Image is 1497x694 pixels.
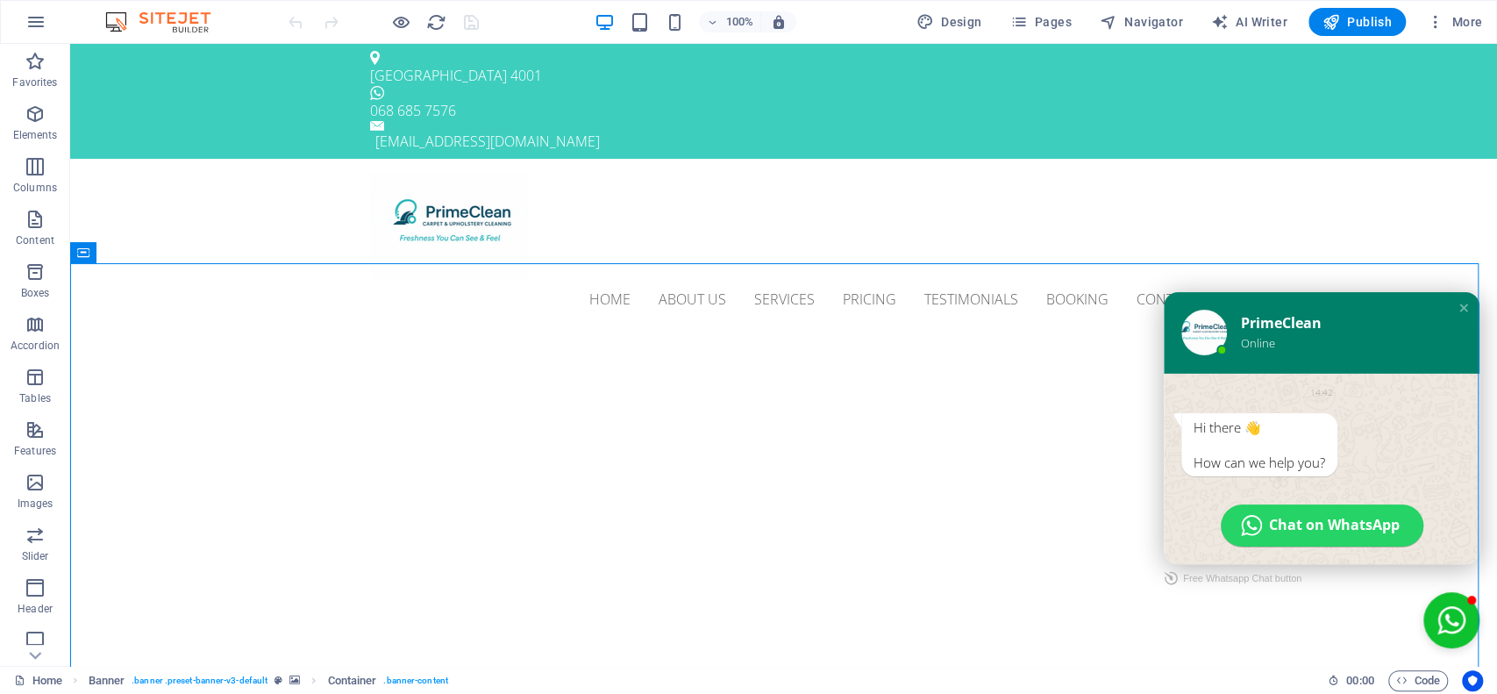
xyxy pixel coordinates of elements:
button: Usercentrics [1462,670,1483,691]
button: Chat on WhatsApp [1151,461,1353,503]
div: PrimeClean [1171,270,1378,288]
p: Elements [13,128,58,142]
button: Navigator [1093,8,1190,36]
nav: breadcrumb [89,670,448,691]
h6: Session time [1328,670,1374,691]
div: Design (Ctrl+Alt+Y) [909,8,989,36]
button: Design [909,8,989,36]
i: Reload page [426,12,446,32]
i: On resize automatically adjust zoom level to fit chosen device. [771,14,787,30]
span: : [1358,674,1361,687]
button: Click here to leave preview mode and continue editing [390,11,411,32]
div: Close chat window [1385,255,1402,273]
span: 00 00 [1346,670,1373,691]
span: Click to select. Double-click to edit [89,670,125,691]
p: Columns [13,181,57,195]
img: PrimeClean [1111,266,1157,311]
button: Code [1388,670,1448,691]
p: Slider [22,549,49,563]
h6: 100% [725,11,753,32]
button: 100% [699,11,761,32]
p: Favorites [12,75,57,89]
span: Chat on WhatsApp [1199,472,1329,490]
span: Publish [1322,13,1392,31]
span: More [1427,13,1482,31]
button: Pages [1002,8,1078,36]
div: How can we help you? [1123,410,1255,427]
p: Tables [19,391,51,405]
span: Design [916,13,982,31]
div: 14:42 [1240,342,1263,355]
a: Free Whatsapp Chat button [1094,520,1231,548]
span: . banner-content [383,670,447,691]
span: Click to select. Double-click to edit [328,670,377,691]
span: AI Writer [1211,13,1287,31]
p: Header [18,602,53,616]
div: Hi there 👋 [1123,375,1255,392]
span: . banner .preset-banner-v3-default [132,670,267,691]
button: Close chat window [1353,548,1409,605]
button: AI Writer [1204,8,1294,36]
p: Features [14,444,56,458]
div: Online [1171,291,1378,307]
p: Accordion [11,339,60,353]
img: Editor Logo [101,11,232,32]
p: Content [16,233,54,247]
span: Pages [1009,13,1071,31]
span: Navigator [1100,13,1183,31]
p: Boxes [21,286,50,300]
a: Click to cancel selection. Double-click to open Pages [14,670,62,691]
i: This element contains a background [289,676,300,685]
button: Publish [1308,8,1406,36]
p: Images [18,497,53,511]
i: This element is a customizable preset [274,676,282,685]
button: reload [425,11,446,32]
button: More [1420,8,1489,36]
span: Code [1396,670,1440,691]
